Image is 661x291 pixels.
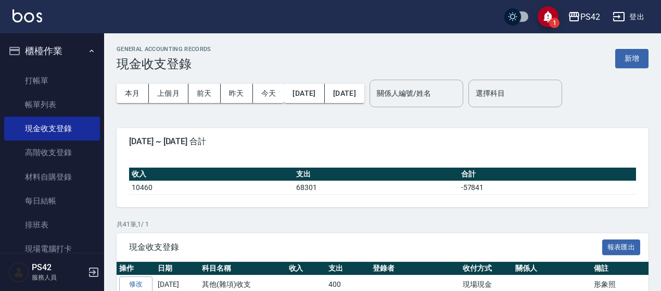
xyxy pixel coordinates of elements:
[325,84,364,103] button: [DATE]
[284,84,324,103] button: [DATE]
[608,7,649,27] button: 登出
[513,262,591,275] th: 關係人
[155,262,199,275] th: 日期
[4,69,100,93] a: 打帳單
[12,9,42,22] img: Logo
[149,84,188,103] button: 上個月
[117,262,155,275] th: 操作
[253,84,285,103] button: 今天
[117,220,649,229] p: 共 41 筆, 1 / 1
[564,6,604,28] button: PS42
[370,262,460,275] th: 登錄者
[199,262,286,275] th: 科目名稱
[129,181,294,194] td: 10460
[326,262,370,275] th: 支出
[459,181,636,194] td: -57841
[580,10,600,23] div: PS42
[4,213,100,237] a: 排班表
[117,57,211,71] h3: 現金收支登錄
[294,181,458,194] td: 68301
[188,84,221,103] button: 前天
[4,93,100,117] a: 帳單列表
[129,168,294,181] th: 收入
[4,165,100,189] a: 材料自購登錄
[615,49,649,68] button: 新增
[294,168,458,181] th: 支出
[460,262,513,275] th: 收付方式
[129,242,602,252] span: 現金收支登錄
[4,189,100,213] a: 每日結帳
[32,262,85,273] h5: PS42
[117,84,149,103] button: 本月
[549,18,560,28] span: 1
[602,239,641,256] button: 報表匯出
[4,141,100,165] a: 高階收支登錄
[286,262,326,275] th: 收入
[538,6,558,27] button: save
[459,168,636,181] th: 合計
[117,46,211,53] h2: GENERAL ACCOUNTING RECORDS
[602,242,641,251] a: 報表匯出
[32,273,85,282] p: 服務人員
[4,37,100,65] button: 櫃檯作業
[4,117,100,141] a: 現金收支登錄
[221,84,253,103] button: 昨天
[8,262,29,283] img: Person
[615,53,649,63] a: 新增
[4,237,100,261] a: 現場電腦打卡
[129,136,636,147] span: [DATE] ~ [DATE] 合計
